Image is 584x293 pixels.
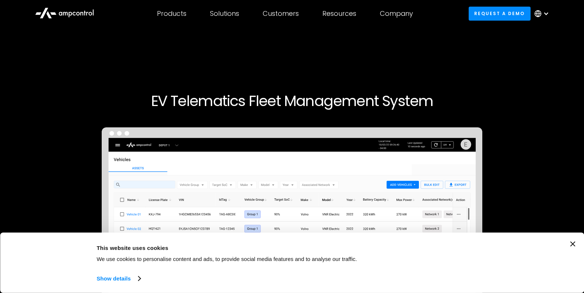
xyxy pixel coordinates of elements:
[97,256,357,262] span: We use cookies to personalise content and ads, to provide social media features and to analyse ou...
[210,10,239,18] div: Solutions
[263,10,299,18] div: Customers
[322,10,356,18] div: Resources
[380,10,413,18] div: Company
[97,243,434,252] div: This website uses cookies
[157,10,186,18] div: Products
[97,273,140,284] a: Show details
[68,92,516,110] h1: EV Telematics Fleet Management System
[451,241,556,263] button: Okay
[469,7,531,20] a: Request a demo
[570,241,575,247] button: Close banner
